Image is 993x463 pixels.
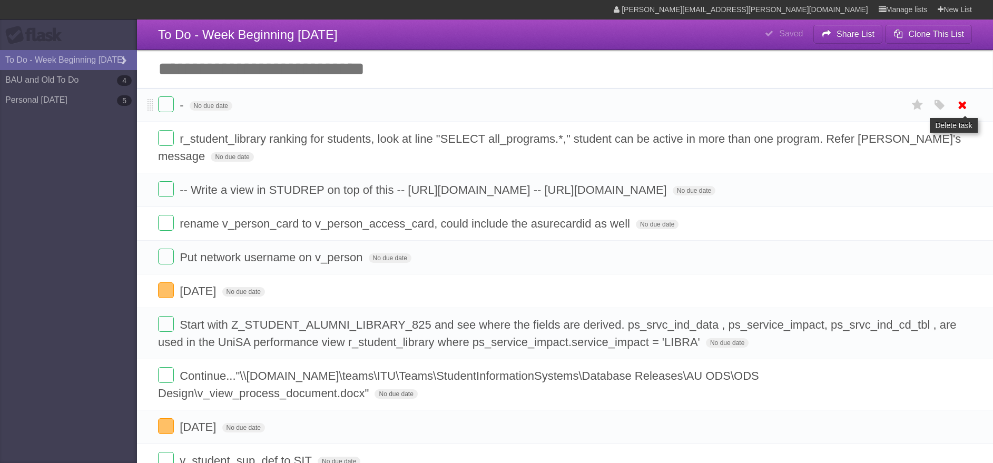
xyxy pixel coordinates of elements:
b: Clone This List [908,29,964,38]
span: No due date [222,287,265,297]
b: Share List [837,29,874,38]
span: No due date [222,423,265,432]
span: - [180,98,186,112]
label: Done [158,130,174,146]
span: r_student_library ranking for students, look at line "SELECT all_programs.*," student can be acti... [158,132,961,163]
div: Flask [5,26,68,45]
b: 4 [117,75,132,86]
button: Share List [813,25,883,44]
label: Done [158,215,174,231]
span: [DATE] [180,284,219,298]
span: Continue..."\\[DOMAIN_NAME]\teams\ITU\Teams\StudentInformationSystems\Database Releases\AU ODS\OD... [158,369,759,400]
span: No due date [369,253,411,263]
label: Done [158,249,174,264]
span: No due date [190,101,232,111]
span: Put network username on v_person [180,251,365,264]
label: Star task [908,96,928,114]
label: Done [158,96,174,112]
span: rename v_person_card to v_person_access_card, could include the asurecardid as well [180,217,633,230]
span: To Do - Week Beginning [DATE] [158,27,338,42]
span: No due date [375,389,417,399]
button: Clone This List [885,25,972,44]
label: Done [158,181,174,197]
label: Done [158,316,174,332]
label: Done [158,418,174,434]
span: No due date [636,220,679,229]
span: [DATE] [180,420,219,434]
span: Start with Z_STUDENT_ALUMNI_LIBRARY_825 and see where the fields are derived. ps_srvc_ind_data , ... [158,318,956,349]
b: Saved [779,29,803,38]
b: 5 [117,95,132,106]
span: No due date [211,152,253,162]
span: No due date [706,338,749,348]
span: No due date [673,186,715,195]
span: -- Write a view in STUDREP on top of this -- [URL][DOMAIN_NAME] -- [URL][DOMAIN_NAME] [180,183,670,196]
label: Done [158,367,174,383]
label: Done [158,282,174,298]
